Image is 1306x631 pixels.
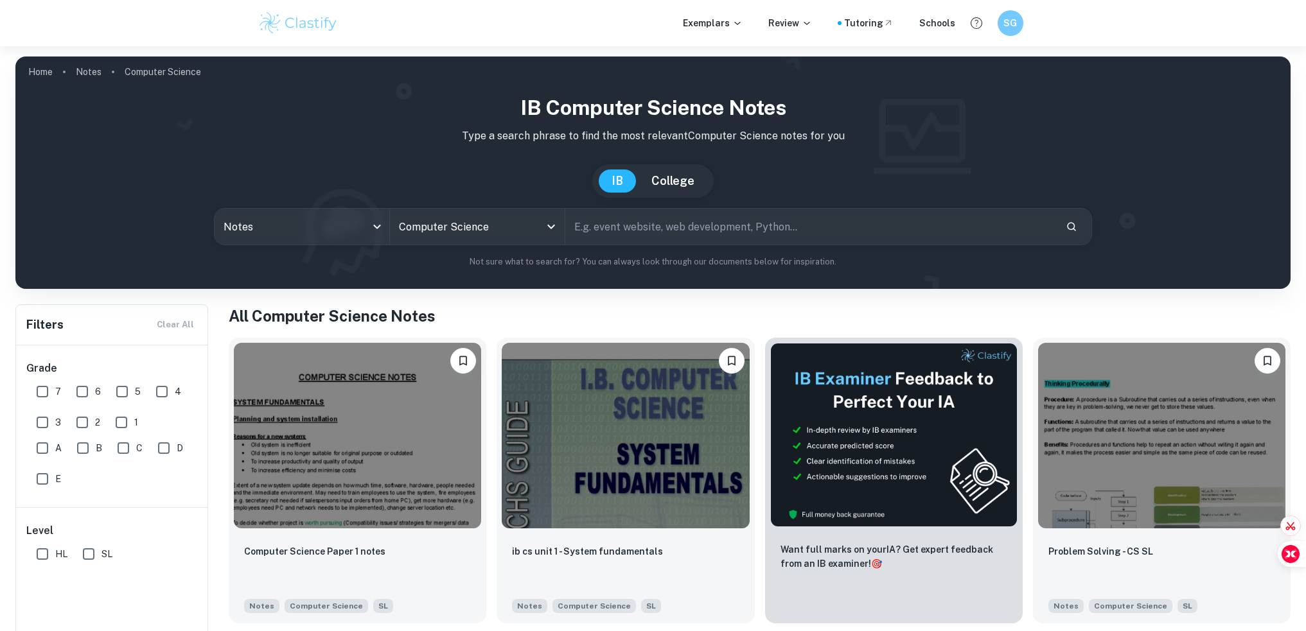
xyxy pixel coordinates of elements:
span: 1 [134,415,138,429]
a: Home [28,63,53,81]
span: SL [101,547,112,561]
a: BookmarkProblem Solving - CS SLNotesComputer ScienceSL [1033,338,1291,623]
span: E [55,472,61,486]
button: Help and Feedback [966,12,987,34]
button: Bookmark [1255,348,1280,374]
p: Problem Solving - CS SL [1048,544,1153,558]
button: Search [1061,216,1082,238]
a: Tutoring [844,16,894,30]
a: Notes [76,63,101,81]
span: 6 [95,385,101,399]
a: ThumbnailWant full marks on yourIA? Get expert feedback from an IB examiner! [765,338,1023,623]
span: Computer Science [285,599,368,613]
span: 3 [55,415,61,429]
p: Exemplars [683,16,743,30]
span: C [136,441,143,455]
img: Clastify logo [258,10,339,36]
button: IB [599,169,636,193]
button: SG [998,10,1023,36]
h1: All Computer Science Notes [229,304,1291,327]
span: SL [373,599,393,613]
button: Open [542,218,560,236]
span: B [96,441,102,455]
span: 4 [175,385,181,399]
span: 2 [95,415,100,429]
a: Bookmarkib cs unit 1 - System fundamentals NotesComputer ScienceSL [497,338,754,623]
span: Notes [244,599,279,613]
span: Computer Science [552,599,636,613]
p: Review [768,16,812,30]
span: 5 [135,385,141,399]
h6: SG [1003,16,1018,30]
p: Type a search phrase to find the most relevant Computer Science notes for you [26,128,1280,144]
img: Computer Science Notes example thumbnail: Problem Solving - CS SL [1038,343,1285,528]
img: Thumbnail [770,343,1018,527]
input: E.g. event website, web development, Python... [565,209,1055,245]
span: Notes [1048,599,1084,613]
h6: Grade [26,361,199,376]
img: Computer Science Notes example thumbnail: Computer Science Paper 1 notes [234,343,481,528]
img: profile cover [15,56,1291,289]
a: BookmarkComputer Science Paper 1 notesNotesComputer ScienceSL [229,338,486,623]
p: Computer Science Paper 1 notes [244,544,385,558]
div: Notes [215,209,389,245]
button: Bookmark [450,348,476,374]
h6: Filters [26,316,64,334]
img: Computer Science Notes example thumbnail: ib cs unit 1 - System fundamentals [502,343,749,528]
a: Schools [919,16,955,30]
p: Not sure what to search for? You can always look through our documents below for inspiration. [26,255,1280,268]
p: Computer Science [125,65,201,79]
span: SL [641,599,661,613]
span: Computer Science [1089,599,1172,613]
button: Bookmark [719,348,745,374]
h6: Level [26,523,199,539]
span: 🎯 [871,558,882,569]
span: 7 [55,385,61,399]
h1: IB Computer Science Notes [26,92,1280,123]
p: Want full marks on your IA ? Get expert feedback from an IB examiner! [781,542,1007,571]
p: ib cs unit 1 - System fundamentals [512,544,663,558]
span: HL [55,547,67,561]
button: College [639,169,707,193]
span: D [177,441,183,455]
span: A [55,441,62,455]
span: SL [1178,599,1197,613]
span: Notes [512,599,547,613]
